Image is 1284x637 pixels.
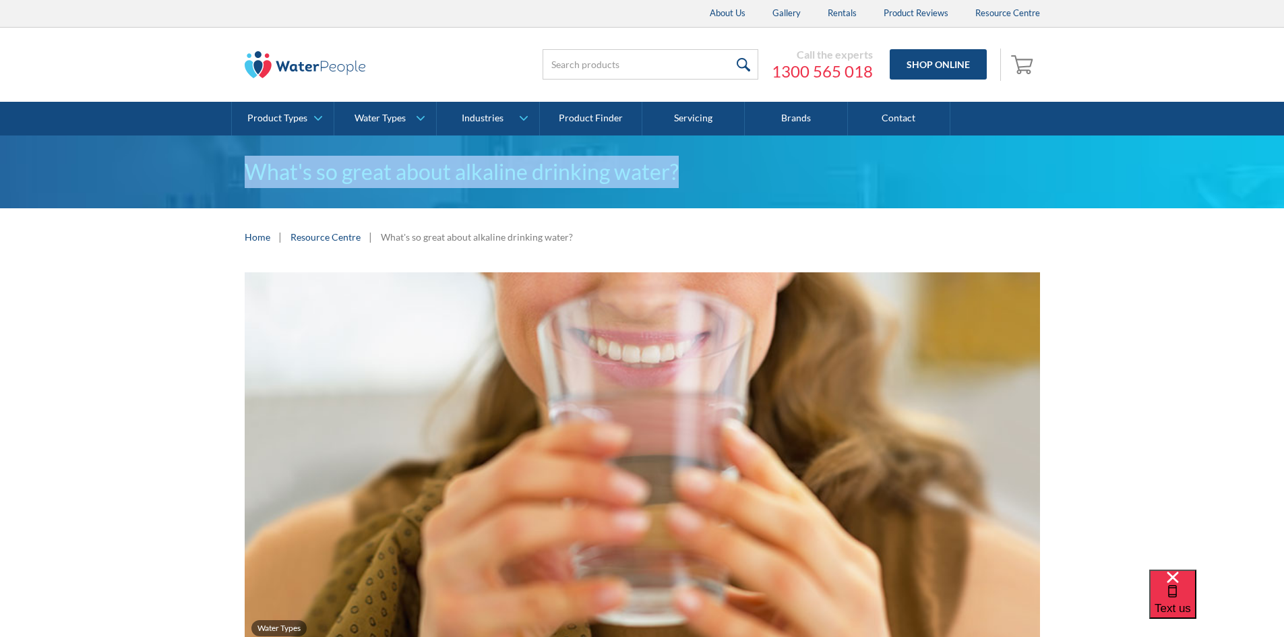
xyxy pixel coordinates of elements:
[745,102,847,135] a: Brands
[257,623,301,634] div: Water Types
[232,102,334,135] a: Product Types
[245,230,270,244] a: Home
[247,113,307,124] div: Product Types
[462,113,503,124] div: Industries
[848,102,950,135] a: Contact
[890,49,987,80] a: Shop Online
[772,48,873,61] div: Call the experts
[1011,53,1037,75] img: shopping cart
[642,102,745,135] a: Servicing
[381,230,573,244] div: What's so great about alkaline drinking water?
[543,49,758,80] input: Search products
[355,113,406,124] div: Water Types
[1008,49,1040,81] a: Open empty cart
[1149,570,1284,637] iframe: podium webchat widget bubble
[245,156,1040,188] h1: What's so great about alkaline drinking water?
[772,61,873,82] a: 1300 565 018
[367,229,374,245] div: |
[437,102,539,135] a: Industries
[540,102,642,135] a: Product Finder
[334,102,436,135] a: Water Types
[291,230,361,244] a: Resource Centre
[245,51,366,78] img: The Water People
[277,229,284,245] div: |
